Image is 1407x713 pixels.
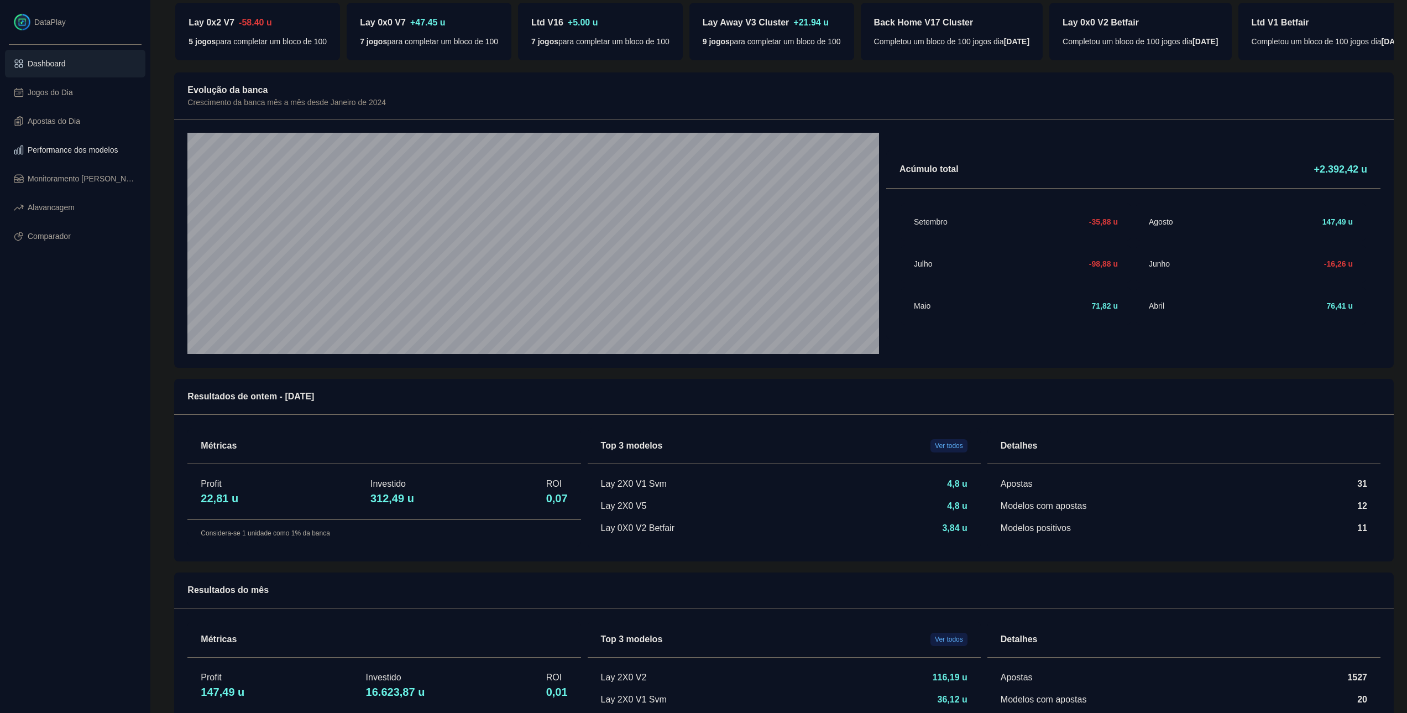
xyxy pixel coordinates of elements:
[874,16,974,29] p: Back Home V17 Cluster
[1001,477,1033,491] div: Apostas
[914,300,930,311] p: Maio
[1001,499,1087,513] div: Modelos com apostas
[601,499,647,513] a: Lay 2X0 V5
[28,116,80,127] span: Apostas do Dia
[189,16,234,29] p: Lay 0x2 V7
[28,231,71,242] span: Comparador
[370,477,414,491] p: Investido
[546,491,568,506] p: 0,07
[28,173,137,184] span: Monitoramento [PERSON_NAME]
[531,37,558,46] b: 7 jogos
[366,671,425,684] p: Investido
[201,633,567,646] p: Métricas
[568,16,598,29] p: +5.00 u
[546,684,568,700] p: 0,01
[201,491,238,506] p: 22,81 u
[938,693,967,706] div: 36,12 u
[189,36,327,47] div: para completar um bloco de 100
[201,529,567,538] p: Considera-se 1 unidade como 1% da banca
[1324,258,1353,269] p: -16,26 u
[1089,258,1118,269] p: -98,88 u
[1357,477,1367,491] div: 31
[4,164,146,193] a: Monitoramento [PERSON_NAME]
[1314,162,1367,177] p: +2.392,42 u
[360,36,498,47] div: para completar um bloco de 100
[1001,522,1071,535] div: Modelos positivos
[1252,36,1407,47] div: Completou um bloco de 100 jogos dia
[360,16,406,29] p: Lay 0x0 V7
[201,684,244,700] p: 147,49 u
[239,16,272,29] p: -58.40 u
[1063,16,1139,29] p: Lay 0x0 V2 Betfair
[531,36,669,47] div: para completar um bloco de 100
[4,193,146,222] a: Alavancagem
[1149,258,1170,269] p: Junho
[518,3,683,60] a: Ltd V16+5.00 u7 jogospara completar um bloco de 100
[28,58,66,69] span: Dashboard
[947,477,967,491] div: 4,8 u
[601,522,674,535] a: Lay 0X0 V2 Betfair
[933,671,967,684] div: 116,19 u
[4,107,146,136] a: Apostas do Dia
[1001,693,1087,706] div: Modelos com apostas
[4,78,146,107] a: Jogos do Dia
[410,16,446,29] p: +47.45 u
[703,36,841,47] div: para completar um bloco de 100
[1357,693,1367,706] div: 20
[914,258,932,269] p: Julho
[1049,3,1231,60] a: Lay 0x0 V2 BetfairCompletou um bloco de 100 jogos dia[DATE]
[601,633,663,646] p: Top 3 modelos
[366,684,425,700] p: 16.623,87 u
[1347,671,1367,684] div: 1527
[1357,499,1367,513] div: 12
[1357,522,1367,535] div: 11
[899,163,959,176] p: Acúmulo total
[531,16,563,29] p: Ltd V16
[601,671,647,684] a: Lay 2X0 V2
[1322,216,1353,227] p: 147,49 u
[601,693,667,706] a: Lay 2X0 V1 Svm
[4,49,146,78] a: Dashboard
[1063,36,1218,47] div: Completou um bloco de 100 jogos dia
[1327,300,1353,311] p: 76,41 u
[28,202,75,213] span: Alavancagem
[1089,216,1118,227] p: -35,88 u
[703,16,789,29] p: Lay Away V3 Cluster
[4,222,146,251] a: Comparador
[201,671,244,684] p: Profit
[187,584,1380,597] p: Resultados do mês
[1192,37,1218,46] b: [DATE]
[947,499,967,513] div: 4,8 u
[861,3,1043,60] a: Back Home V17 ClusterCompletou um bloco de 100 jogos dia[DATE]
[4,136,146,164] a: Performance dos modelos
[189,37,216,46] b: 5 jogos
[942,522,967,535] div: 3,84 u
[1382,37,1407,46] b: [DATE]
[4,4,146,40] a: DataPlay
[874,36,1029,47] div: Completou um bloco de 100 jogos dia
[793,16,829,29] p: +21.94 u
[28,144,118,155] span: Performance dos modelos
[187,97,1380,108] p: Crescimento da banca mês a mês desde Janeiro de 2024
[187,390,1380,403] p: Resultados de ontem - [DATE]
[370,491,414,506] p: 312,49 u
[1092,300,1118,311] p: 71,82 u
[601,439,663,452] p: Top 3 modelos
[546,477,568,491] p: ROI
[360,37,387,46] b: 7 jogos
[187,84,1380,97] p: Evolução da banca
[1004,37,1029,46] b: [DATE]
[201,439,567,452] p: Métricas
[1252,16,1309,29] p: Ltd V1 Betfair
[703,37,730,46] b: 9 jogos
[914,216,948,227] p: Setembro
[347,3,511,60] a: Lay 0x0 V7+47.45 u7 jogospara completar um bloco de 100
[1149,216,1173,227] p: Agosto
[28,87,73,98] span: Jogos do Dia
[175,3,340,60] a: Lay 0x2 V7-58.40 u5 jogospara completar um bloco de 100
[546,671,568,684] p: ROI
